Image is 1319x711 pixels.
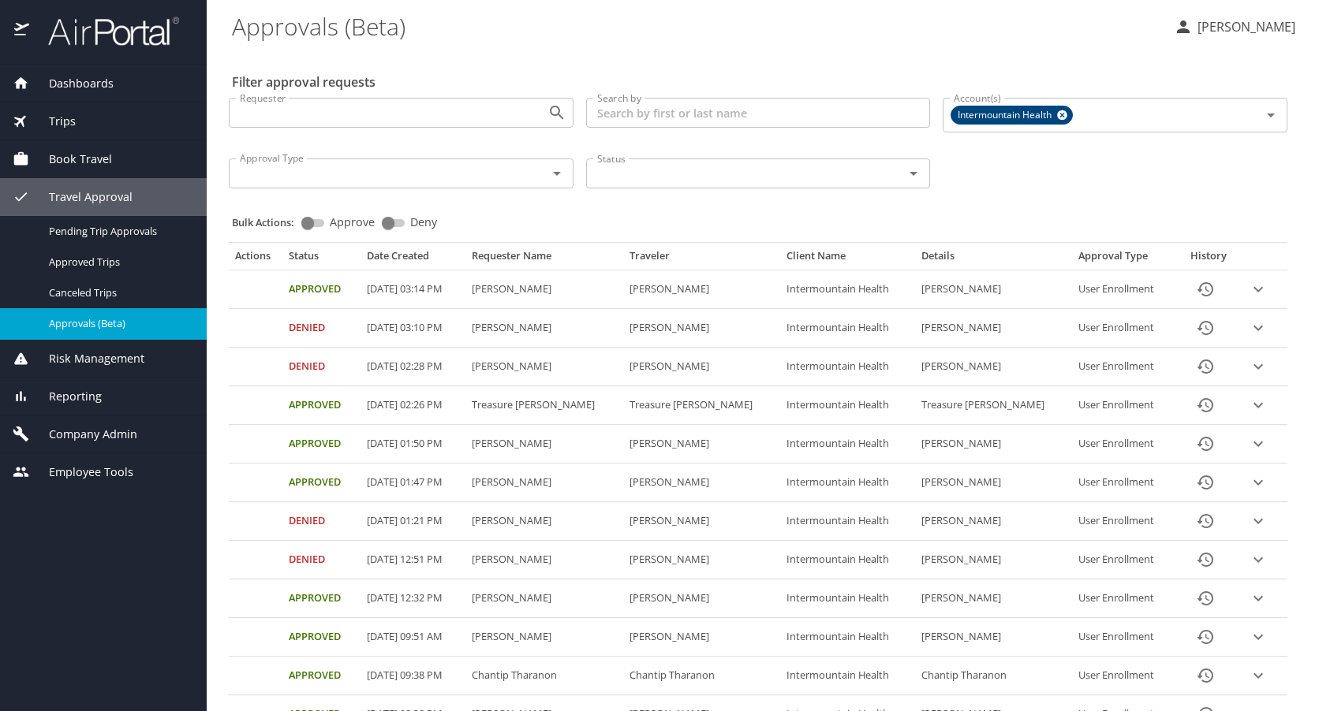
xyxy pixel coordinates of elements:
[282,425,361,463] td: Approved
[623,348,780,386] td: [PERSON_NAME]
[780,463,915,502] td: Intermountain Health
[1186,541,1224,579] button: History
[31,16,179,47] img: airportal-logo.png
[915,249,1072,270] th: Details
[1072,463,1177,502] td: User Enrollment
[1186,425,1224,463] button: History
[623,541,780,579] td: [PERSON_NAME]
[915,386,1072,425] td: Treasure [PERSON_NAME]
[282,502,361,541] td: Denied
[1168,13,1302,41] button: [PERSON_NAME]
[465,463,622,502] td: [PERSON_NAME]
[49,316,188,331] span: Approvals (Beta)
[29,151,112,168] span: Book Travel
[546,162,568,184] button: Open
[1186,579,1224,617] button: History
[1072,386,1177,425] td: User Enrollment
[951,107,1061,124] span: Intermountain Health
[780,502,915,541] td: Intermountain Health
[915,657,1072,695] td: Chantip Tharanon
[282,579,361,618] td: Approved
[1072,657,1177,695] td: User Enrollment
[29,463,133,481] span: Employee Tools
[361,579,465,618] td: [DATE] 12:32 PM
[780,309,915,348] td: Intermountain Health
[915,618,1072,657] td: [PERSON_NAME]
[465,657,622,695] td: Chantip Tharanon
[780,249,915,270] th: Client Name
[915,579,1072,618] td: [PERSON_NAME]
[1186,270,1224,308] button: History
[1186,348,1224,385] button: History
[1072,541,1177,579] td: User Enrollment
[586,98,931,128] input: Search by first or last name
[1186,618,1224,656] button: History
[915,502,1072,541] td: [PERSON_NAME]
[465,541,622,579] td: [PERSON_NAME]
[1186,657,1224,694] button: History
[951,106,1073,125] div: Intermountain Health
[1246,355,1270,378] button: expand row
[361,249,465,270] th: Date Created
[49,255,188,270] span: Approved Trips
[915,463,1072,502] td: [PERSON_NAME]
[915,270,1072,309] td: [PERSON_NAME]
[282,618,361,657] td: Approved
[1260,104,1282,126] button: Open
[29,113,76,130] span: Trips
[282,541,361,579] td: Denied
[1246,625,1270,649] button: expand row
[29,75,114,92] span: Dashboards
[1072,425,1177,463] td: User Enrollment
[465,618,622,657] td: [PERSON_NAME]
[1072,618,1177,657] td: User Enrollment
[1186,309,1224,347] button: History
[1177,249,1240,270] th: History
[1246,509,1270,533] button: expand row
[410,217,437,228] span: Deny
[623,463,780,502] td: [PERSON_NAME]
[465,249,622,270] th: Requester Name
[465,270,622,309] td: [PERSON_NAME]
[623,425,780,463] td: [PERSON_NAME]
[915,425,1072,463] td: [PERSON_NAME]
[1246,277,1270,301] button: expand row
[546,102,568,124] button: Open
[1193,17,1295,36] p: [PERSON_NAME]
[229,249,282,270] th: Actions
[330,217,375,228] span: Approve
[780,657,915,695] td: Intermountain Health
[282,270,361,309] td: Approved
[361,309,465,348] td: [DATE] 03:10 PM
[1246,471,1270,494] button: expand row
[623,249,780,270] th: Traveler
[902,162,925,184] button: Open
[915,348,1072,386] td: [PERSON_NAME]
[623,309,780,348] td: [PERSON_NAME]
[623,270,780,309] td: [PERSON_NAME]
[1072,270,1177,309] td: User Enrollment
[780,425,915,463] td: Intermountain Health
[232,69,376,95] h2: Filter approval requests
[29,388,102,405] span: Reporting
[361,348,465,386] td: [DATE] 02:28 PM
[1246,548,1270,571] button: expand row
[465,309,622,348] td: [PERSON_NAME]
[282,463,361,502] td: Approved
[465,386,622,425] td: Treasure [PERSON_NAME]
[361,657,465,695] td: [DATE] 09:38 PM
[361,425,465,463] td: [DATE] 01:50 PM
[361,502,465,541] td: [DATE] 01:21 PM
[780,386,915,425] td: Intermountain Health
[1246,316,1270,340] button: expand row
[1072,348,1177,386] td: User Enrollment
[623,386,780,425] td: Treasure [PERSON_NAME]
[29,350,144,367] span: Risk Management
[361,541,465,579] td: [DATE] 12:51 PM
[1072,249,1177,270] th: Approval Type
[915,309,1072,348] td: [PERSON_NAME]
[232,2,1161,50] h1: Approvals (Beta)
[623,657,780,695] td: Chantip Tharanon
[1246,586,1270,610] button: expand row
[465,579,622,618] td: [PERSON_NAME]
